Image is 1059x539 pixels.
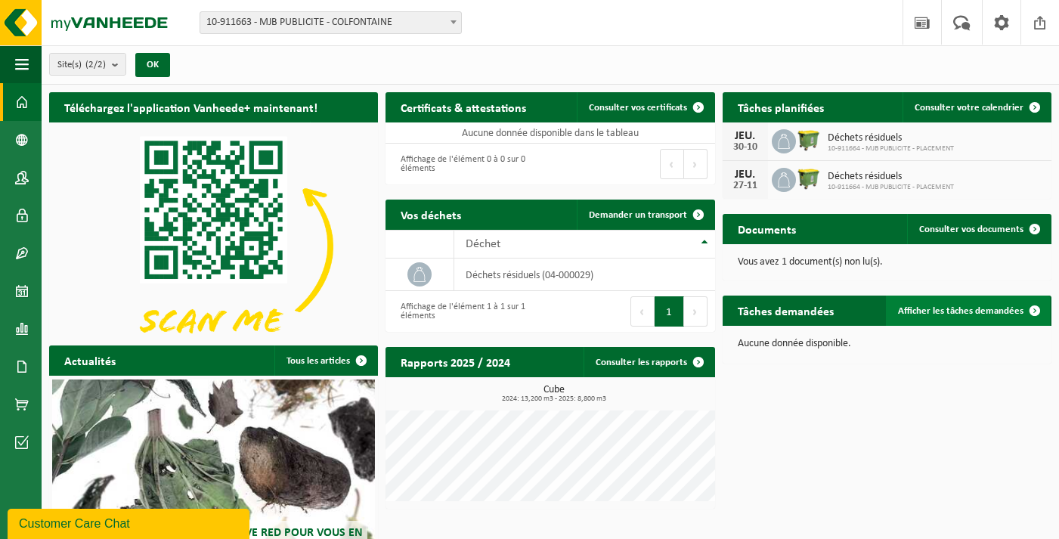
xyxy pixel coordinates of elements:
[730,181,760,191] div: 27-11
[49,53,126,76] button: Site(s)(2/2)
[386,200,476,229] h2: Vos déchets
[589,210,687,220] span: Demander un transport
[200,12,461,33] span: 10-911663 - MJB PUBLICITE - COLFONTAINE
[738,339,1036,349] p: Aucune donnée disponible.
[200,11,462,34] span: 10-911663 - MJB PUBLICITE - COLFONTAINE
[577,92,714,122] a: Consulter vos certificats
[655,296,684,327] button: 1
[915,103,1023,113] span: Consulter votre calendrier
[393,385,714,403] h3: Cube
[49,122,378,370] img: Download de VHEPlus App
[828,171,954,183] span: Déchets résiduels
[723,92,839,122] h2: Tâches planifiées
[919,225,1023,234] span: Consulter vos documents
[730,130,760,142] div: JEU.
[57,54,106,76] span: Site(s)
[684,149,708,179] button: Next
[454,259,715,291] td: déchets résiduels (04-000029)
[466,238,500,250] span: Déchet
[730,169,760,181] div: JEU.
[274,345,376,376] a: Tous les articles
[907,214,1050,244] a: Consulter vos documents
[898,306,1023,316] span: Afficher les tâches demandées
[630,296,655,327] button: Previous
[135,53,170,77] button: OK
[386,92,541,122] h2: Certificats & attestations
[393,147,543,181] div: Affichage de l'élément 0 à 0 sur 0 éléments
[903,92,1050,122] a: Consulter votre calendrier
[886,296,1050,326] a: Afficher les tâches demandées
[828,183,954,192] span: 10-911664 - MJB PUBLICITE - PLACEMENT
[796,166,822,191] img: WB-1100-HPE-GN-51
[584,347,714,377] a: Consulter les rapports
[660,149,684,179] button: Previous
[49,345,131,375] h2: Actualités
[8,506,252,539] iframe: chat widget
[828,132,954,144] span: Déchets résiduels
[49,92,333,122] h2: Téléchargez l'application Vanheede+ maintenant!
[386,122,714,144] td: Aucune donnée disponible dans le tableau
[684,296,708,327] button: Next
[386,347,525,376] h2: Rapports 2025 / 2024
[393,395,714,403] span: 2024: 13,200 m3 - 2025: 8,800 m3
[828,144,954,153] span: 10-911664 - MJB PUBLICITE - PLACEMENT
[393,295,543,328] div: Affichage de l'élément 1 à 1 sur 1 éléments
[723,214,811,243] h2: Documents
[723,296,849,325] h2: Tâches demandées
[85,60,106,70] count: (2/2)
[589,103,687,113] span: Consulter vos certificats
[730,142,760,153] div: 30-10
[738,257,1036,268] p: Vous avez 1 document(s) non lu(s).
[796,127,822,153] img: WB-1100-HPE-GN-51
[577,200,714,230] a: Demander un transport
